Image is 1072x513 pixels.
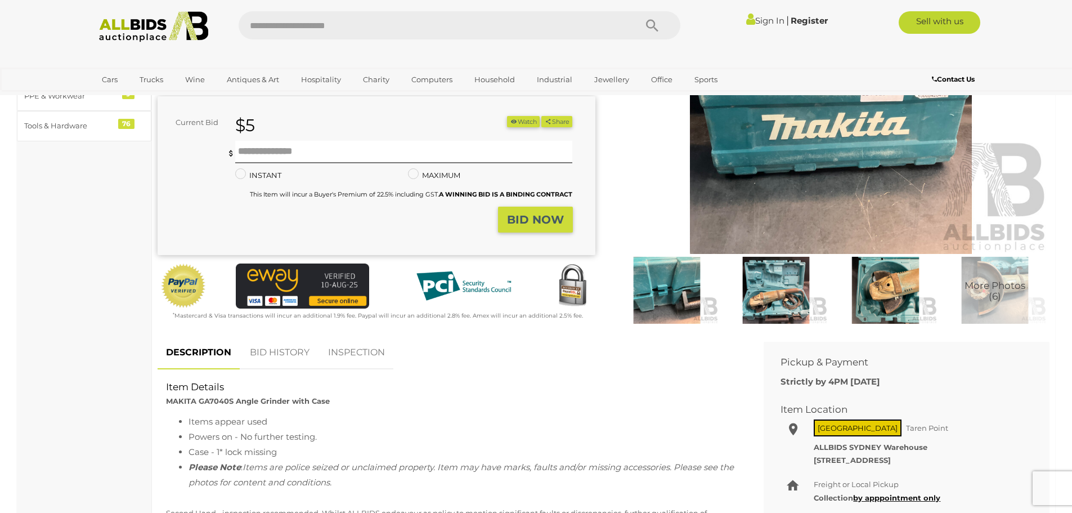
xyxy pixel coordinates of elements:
a: DESCRIPTION [158,336,240,369]
a: Household [467,70,522,89]
img: MAKITA GA7040S Angle Grinder with Case [833,257,937,324]
img: Allbids.com.au [93,11,215,42]
a: Computers [404,70,460,89]
a: More Photos(6) [943,257,1047,324]
a: Trucks [132,70,171,89]
li: : [189,460,738,490]
a: Sign In [746,15,784,26]
a: Sell with us [899,11,980,34]
div: PPE & Workwear [24,90,117,102]
img: MAKITA GA7040S Angle Grinder with Case [943,257,1047,324]
span: | [786,14,789,26]
span: [GEOGRAPHIC_DATA] [814,420,901,436]
a: Tools & Hardware 76 [17,111,151,141]
span: Taren Point [903,421,951,435]
a: Contact Us [932,73,977,86]
a: Jewellery [587,70,636,89]
a: Sports [687,70,725,89]
a: Antiques & Art [219,70,286,89]
li: Items appear used [189,414,738,429]
li: Watch this item [507,116,540,128]
h2: Item Location [781,404,1016,415]
div: Tools & Hardware [24,119,117,132]
button: BID NOW [498,207,573,233]
div: 76 [118,119,134,129]
a: Hospitality [294,70,348,89]
a: BID HISTORY [241,336,318,369]
i: Please Note [189,462,241,472]
a: Wine [178,70,212,89]
strong: MAKITA GA7040S Angle Grinder with Case [166,396,330,405]
label: INSTANT [235,169,281,182]
img: MAKITA GA7040S Angle Grinder with Case [615,257,719,324]
strong: ALLBIDS SYDNEY Warehouse [814,443,927,452]
a: by apppointment only [853,493,940,502]
b: A WINNING BID IS A BINDING CONTRACT [439,190,572,198]
strong: BID NOW [507,213,564,226]
img: Secured by Rapid SSL [550,264,595,309]
i: Items are police seized or unclaimed property. Item may have marks, faults and/or missing accesso... [189,462,734,488]
button: Share [541,116,572,128]
a: Office [644,70,680,89]
strong: $5 [235,115,255,136]
a: Industrial [530,70,580,89]
span: More Photos (6) [965,281,1025,302]
button: Search [624,11,680,39]
img: PCI DSS compliant [407,264,520,309]
img: eWAY Payment Gateway [236,264,369,308]
a: INSPECTION [320,336,393,369]
div: Current Bid [158,116,227,129]
img: MAKITA GA7040S Angle Grinder with Case [724,257,828,324]
span: Freight or Local Pickup [814,480,899,489]
a: Charity [356,70,397,89]
a: [GEOGRAPHIC_DATA] [95,89,189,108]
img: Official PayPal Seal [160,264,207,309]
button: Watch [507,116,540,128]
a: Cars [95,70,125,89]
strong: [STREET_ADDRESS] [814,456,891,465]
label: MAXIMUM [408,169,460,182]
a: Register [791,15,828,26]
small: Mastercard & Visa transactions will incur an additional 1.9% fee. Paypal will incur an additional... [173,312,583,319]
small: This Item will incur a Buyer's Premium of 22.5% including GST. [250,190,572,198]
b: Collection [814,493,940,502]
li: Powers on - No further testing. [189,429,738,444]
b: Strictly by 4PM [DATE] [781,376,880,387]
h2: Pickup & Payment [781,357,1016,368]
a: PPE & Workwear 9 [17,81,151,111]
h2: Item Details [166,382,738,392]
li: Case - 1* lock missing [189,444,738,460]
b: Contact Us [932,75,975,83]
